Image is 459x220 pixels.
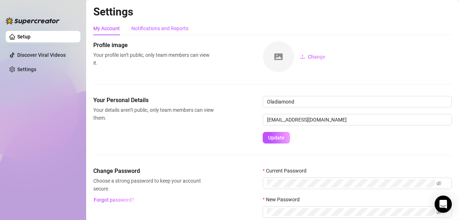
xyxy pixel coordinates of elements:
[263,41,294,72] img: square-placeholder.png
[94,197,134,203] span: Forgot password?
[436,181,441,186] span: eye-invisible
[263,167,311,175] label: Current Password
[131,24,188,32] div: Notifications and Reports
[300,54,305,59] span: upload
[435,196,452,213] div: Open Intercom Messenger
[308,54,325,60] span: Change
[93,24,120,32] div: My Account
[294,51,331,63] button: Change
[17,52,66,58] a: Discover Viral Videos
[263,196,304,203] label: New Password
[93,194,134,206] button: Forgot password?
[6,17,60,24] img: logo-BBDzfeDw.svg
[267,179,435,187] input: Current Password
[17,67,36,72] a: Settings
[263,114,452,125] input: Enter new email
[263,96,452,107] input: Enter name
[17,34,31,40] a: Setup
[93,5,452,19] h2: Settings
[93,96,214,105] span: Your Personal Details
[263,132,290,143] button: Update
[93,167,214,175] span: Change Password
[267,208,435,216] input: New Password
[268,135,285,141] span: Update
[93,41,214,50] span: Profile image
[93,51,214,67] span: Your profile isn’t public, only team members can view it.
[93,106,214,122] span: Your details aren’t public, only team members can view them.
[93,177,214,193] span: Choose a strong password to keep your account secure.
